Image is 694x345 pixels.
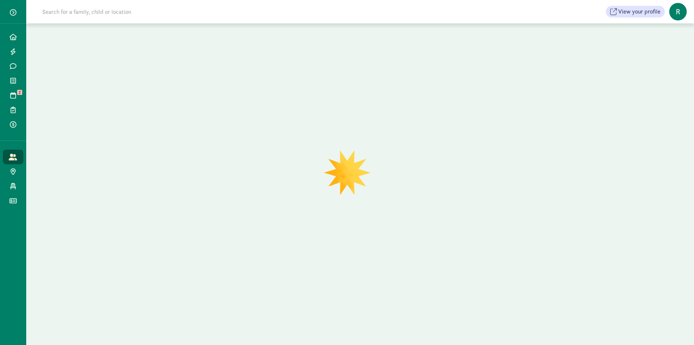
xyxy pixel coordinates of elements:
a: 2 [3,88,23,103]
span: View your profile [618,7,660,16]
input: Search for a family, child or location [38,4,242,19]
span: 2 [17,90,22,95]
span: R [669,3,687,20]
button: View your profile [606,6,665,18]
